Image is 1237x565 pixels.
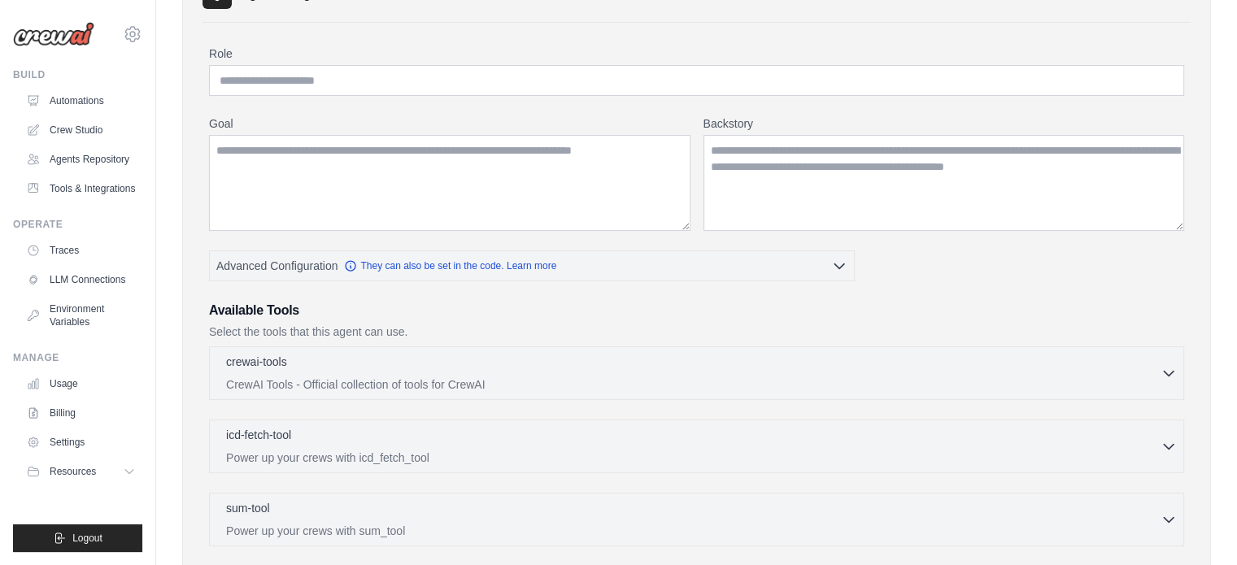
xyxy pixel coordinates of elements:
label: Role [209,46,1184,62]
span: Logout [72,532,102,545]
label: Backstory [703,115,1185,132]
p: sum-tool [226,500,270,516]
button: sum-tool Power up your crews with sum_tool [216,500,1177,539]
p: Power up your crews with sum_tool [226,523,1161,539]
a: Usage [20,371,142,397]
a: Tools & Integrations [20,176,142,202]
button: Logout [13,524,142,552]
a: Traces [20,237,142,263]
p: CrewAI Tools - Official collection of tools for CrewAI [226,376,1161,393]
a: Settings [20,429,142,455]
a: LLM Connections [20,267,142,293]
p: crewai-tools [226,354,287,370]
p: Select the tools that this agent can use. [209,324,1184,340]
a: Agents Repository [20,146,142,172]
div: Manage [13,351,142,364]
label: Goal [209,115,690,132]
button: crewai-tools CrewAI Tools - Official collection of tools for CrewAI [216,354,1177,393]
h3: Available Tools [209,301,1184,320]
p: Power up your crews with icd_fetch_tool [226,450,1161,466]
div: Build [13,68,142,81]
a: Billing [20,400,142,426]
a: They can also be set in the code. Learn more [344,259,556,272]
a: Crew Studio [20,117,142,143]
span: Advanced Configuration [216,258,338,274]
span: Resources [50,465,96,478]
a: Environment Variables [20,296,142,335]
img: Logo [13,22,94,46]
div: Operate [13,218,142,231]
a: Automations [20,88,142,114]
button: Advanced Configuration They can also be set in the code. Learn more [210,251,854,280]
p: icd-fetch-tool [226,427,291,443]
button: icd-fetch-tool Power up your crews with icd_fetch_tool [216,427,1177,466]
button: Resources [20,459,142,485]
